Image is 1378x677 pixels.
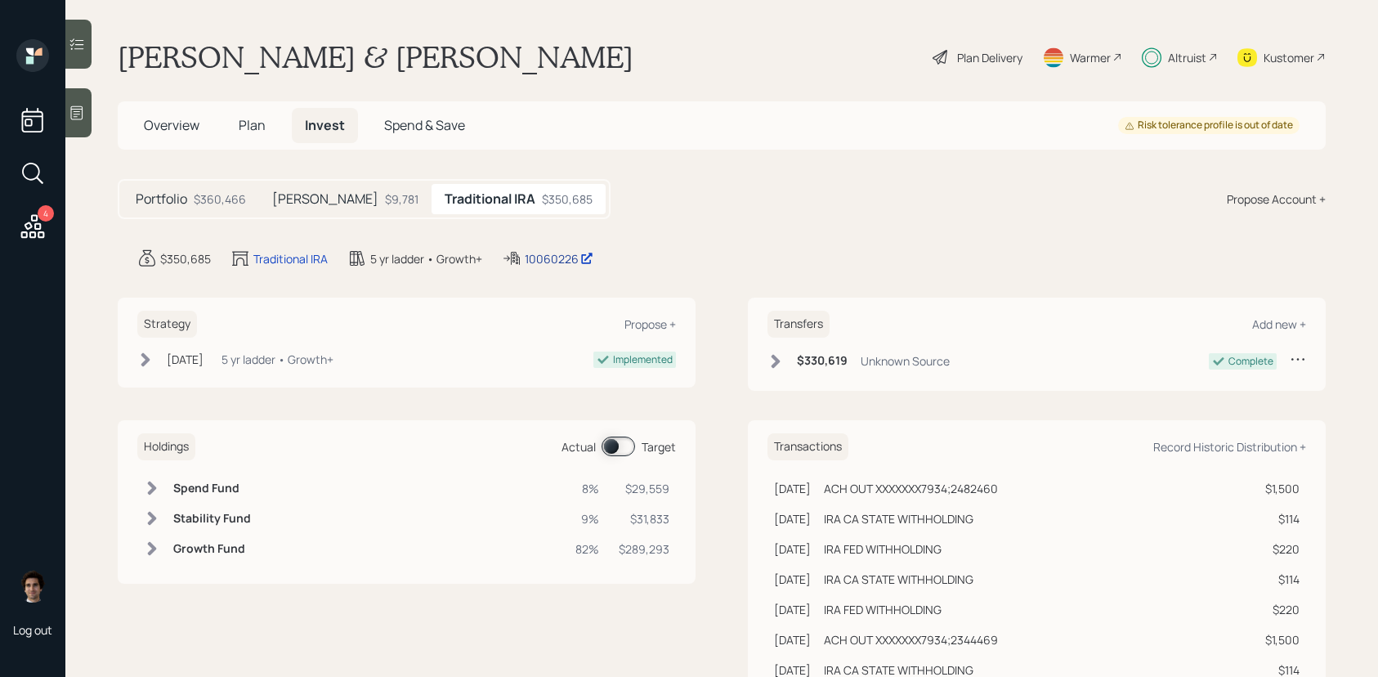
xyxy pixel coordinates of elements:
h6: Transactions [767,433,848,460]
div: Altruist [1168,49,1206,66]
div: $289,293 [619,540,669,558]
h6: Growth Fund [173,542,251,556]
div: $114 [1265,510,1300,527]
h6: Holdings [137,433,195,460]
div: 4 [38,205,54,222]
h6: Transfers [767,311,830,338]
div: Complete [1228,354,1273,369]
div: $350,685 [542,191,593,208]
h5: [PERSON_NAME] [272,191,378,207]
div: IRA CA STATE WITHHOLDING [824,510,973,527]
div: $114 [1265,571,1300,588]
h5: Traditional IRA [445,191,535,207]
div: $220 [1265,601,1300,618]
div: $31,833 [619,510,669,527]
div: $360,466 [194,191,246,208]
span: Invest [305,116,345,134]
span: Overview [144,116,199,134]
div: 8% [575,480,599,497]
h6: $330,619 [797,354,848,368]
div: Implemented [613,352,673,367]
div: IRA FED WITHHOLDING [824,540,942,558]
h1: [PERSON_NAME] & [PERSON_NAME] [118,39,633,75]
h6: Stability Fund [173,512,251,526]
div: Record Historic Distribution + [1153,439,1306,455]
span: Plan [239,116,266,134]
div: Kustomer [1264,49,1314,66]
div: [DATE] [774,510,811,527]
div: Propose + [624,316,676,332]
div: Actual [561,438,596,455]
div: [DATE] [774,540,811,558]
div: [DATE] [774,631,811,648]
span: Spend & Save [384,116,465,134]
h6: Spend Fund [173,482,251,495]
div: Risk tolerance profile is out of date [1125,119,1293,132]
div: [DATE] [774,480,811,497]
div: IRA CA STATE WITHHOLDING [824,571,973,588]
div: [DATE] [774,571,811,588]
div: 5 yr ladder • Growth+ [221,351,333,368]
div: 5 yr ladder • Growth+ [370,250,482,267]
div: Traditional IRA [253,250,328,267]
div: Unknown Source [861,352,950,370]
div: $29,559 [619,480,669,497]
div: $1,500 [1265,631,1300,648]
div: ACH OUT XXXXXXX7934;2482460 [824,480,998,497]
div: [DATE] [167,351,204,368]
img: harrison-schaefer-headshot-2.png [16,570,49,603]
div: $1,500 [1265,480,1300,497]
div: ACH OUT XXXXXXX7934;2344469 [824,631,998,648]
div: Warmer [1070,49,1111,66]
h6: Strategy [137,311,197,338]
div: 82% [575,540,599,558]
div: 10060226 [525,250,593,267]
div: [DATE] [774,601,811,618]
div: Add new + [1252,316,1306,332]
div: IRA FED WITHHOLDING [824,601,942,618]
h5: Portfolio [136,191,187,207]
div: Target [642,438,676,455]
div: Log out [13,622,52,638]
div: Propose Account + [1227,191,1326,208]
div: Plan Delivery [957,49,1022,66]
div: $220 [1265,540,1300,558]
div: 9% [575,510,599,527]
div: $9,781 [385,191,418,208]
div: $350,685 [160,250,211,267]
